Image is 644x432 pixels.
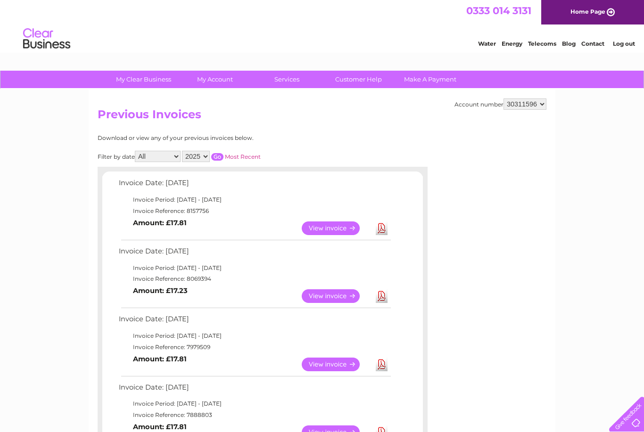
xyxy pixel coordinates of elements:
td: Invoice Reference: 7979509 [116,342,392,353]
a: Download [376,358,388,371]
td: Invoice Reference: 7888803 [116,409,392,421]
td: Invoice Date: [DATE] [116,177,392,194]
a: Make A Payment [391,71,469,88]
a: My Account [176,71,254,88]
a: Download [376,289,388,303]
td: Invoice Period: [DATE] - [DATE] [116,330,392,342]
div: Download or view any of your previous invoices below. [98,135,345,141]
a: Most Recent [225,153,261,160]
td: Invoice Reference: 8069394 [116,273,392,285]
a: Contact [581,40,604,47]
a: View [302,358,371,371]
b: Amount: £17.81 [133,423,187,431]
div: Filter by date [98,151,345,162]
td: Invoice Date: [DATE] [116,313,392,330]
td: Invoice Date: [DATE] [116,245,392,262]
a: Customer Help [320,71,397,88]
a: 0333 014 3131 [466,5,531,16]
a: Telecoms [528,40,556,47]
a: Download [376,221,388,235]
td: Invoice Period: [DATE] - [DATE] [116,398,392,409]
td: Invoice Reference: 8157756 [116,205,392,217]
h2: Previous Invoices [98,108,546,126]
a: Blog [562,40,576,47]
b: Amount: £17.81 [133,355,187,363]
a: Water [478,40,496,47]
td: Invoice Period: [DATE] - [DATE] [116,262,392,274]
div: Account number [454,98,546,110]
td: Invoice Date: [DATE] [116,381,392,399]
b: Amount: £17.81 [133,219,187,227]
img: logo.png [23,24,71,53]
a: View [302,289,371,303]
div: Clear Business is a trading name of Verastar Limited (registered in [GEOGRAPHIC_DATA] No. 3667643... [100,5,545,46]
a: View [302,221,371,235]
a: Energy [502,40,522,47]
a: Services [248,71,326,88]
a: Log out [613,40,635,47]
td: Invoice Period: [DATE] - [DATE] [116,194,392,205]
b: Amount: £17.23 [133,286,188,295]
a: My Clear Business [105,71,182,88]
